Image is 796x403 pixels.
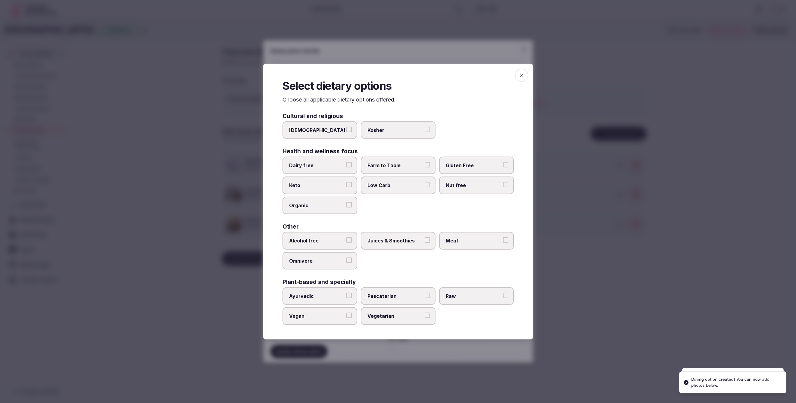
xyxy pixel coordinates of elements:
[446,162,501,169] span: Gluten Free
[346,182,352,187] button: Keto
[283,224,299,230] h3: Other
[346,237,352,243] button: Alcohol free
[367,313,423,319] span: Vegetarian
[503,162,508,167] button: Gluten Free
[446,237,501,244] span: Meat
[289,237,345,244] span: Alcohol free
[289,182,345,189] span: Keto
[425,293,430,298] button: Pescatarian
[446,293,501,299] span: Raw
[283,279,356,285] h3: Plant-based and specialty
[446,182,501,189] span: Nut free
[425,182,430,187] button: Low Carb
[346,127,352,132] button: [DEMOGRAPHIC_DATA]
[289,293,345,299] span: Ayurvedic
[289,162,345,169] span: Dairy free
[346,293,352,298] button: Ayurvedic
[503,182,508,187] button: Nut free
[425,127,430,132] button: Kosher
[289,202,345,208] span: Organic
[367,293,423,299] span: Pescatarian
[283,113,343,119] h3: Cultural and religious
[425,162,430,167] button: Farm to Table
[283,78,514,93] h2: Select dietary options
[346,162,352,167] button: Dairy free
[289,313,345,319] span: Vegan
[425,313,430,318] button: Vegetarian
[346,313,352,318] button: Vegan
[289,257,345,264] span: Omnivore
[367,237,423,244] span: Juices & Smoothies
[425,237,430,243] button: Juices & Smoothies
[283,148,358,154] h3: Health and wellness focus
[346,202,352,207] button: Organic
[283,96,514,103] p: Choose all applicable dietary options offered.
[346,257,352,263] button: Omnivore
[289,127,345,133] span: [DEMOGRAPHIC_DATA]
[503,237,508,243] button: Meat
[503,293,508,298] button: Raw
[367,162,423,169] span: Farm to Table
[367,127,423,133] span: Kosher
[367,182,423,189] span: Low Carb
